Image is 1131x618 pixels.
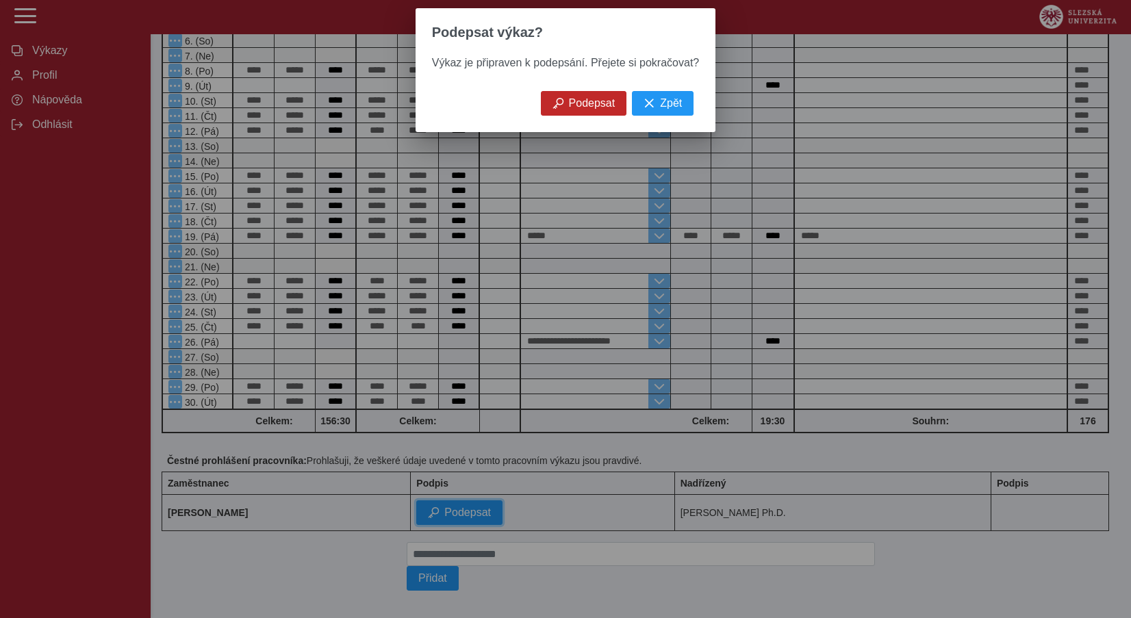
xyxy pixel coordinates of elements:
[432,25,543,40] span: Podepsat výkaz?
[660,97,682,110] span: Zpět
[432,57,699,68] span: Výkaz je připraven k podepsání. Přejete si pokračovat?
[632,91,694,116] button: Zpět
[569,97,615,110] span: Podepsat
[541,91,627,116] button: Podepsat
